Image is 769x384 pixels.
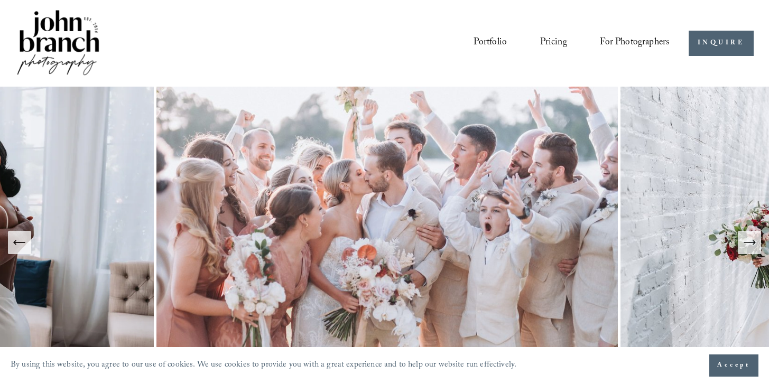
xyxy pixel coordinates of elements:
[11,358,516,374] p: By using this website, you agree to our use of cookies. We use cookies to provide you with a grea...
[540,33,567,53] a: Pricing
[738,231,761,254] button: Next Slide
[689,31,754,57] a: INQUIRE
[709,354,758,377] button: Accept
[15,8,101,79] img: John Branch IV Photography
[8,231,31,254] button: Previous Slide
[600,33,669,53] a: folder dropdown
[717,360,751,371] span: Accept
[600,34,669,52] span: For Photographers
[474,33,507,53] a: Portfolio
